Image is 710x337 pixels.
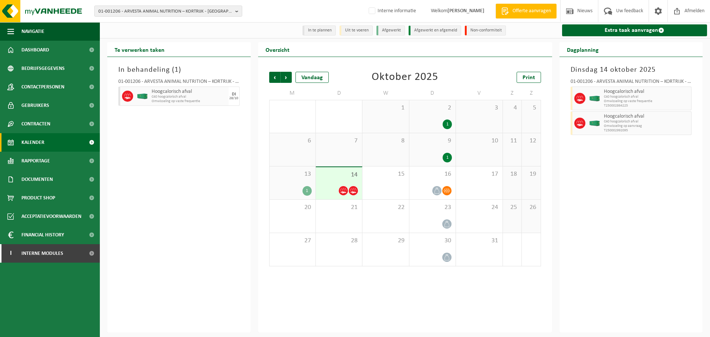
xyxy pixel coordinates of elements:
[273,137,312,145] span: 6
[372,72,438,83] div: Oktober 2025
[443,119,452,129] div: 1
[21,115,50,133] span: Contracten
[319,171,358,179] span: 14
[295,72,329,83] div: Vandaag
[447,8,484,14] strong: [PERSON_NAME]
[269,87,316,100] td: M
[21,41,49,59] span: Dashboard
[273,170,312,178] span: 13
[232,92,236,97] div: DI
[525,170,537,178] span: 19
[21,59,65,78] span: Bedrijfsgegevens
[367,6,416,17] label: Interne informatie
[21,226,64,244] span: Financial History
[604,119,690,124] span: C40 hoogcalorisch afval
[21,133,44,152] span: Kalender
[21,96,49,115] span: Gebruikers
[366,137,405,145] span: 8
[362,87,409,100] td: W
[21,207,81,226] span: Acceptatievoorwaarden
[21,152,50,170] span: Rapportage
[107,42,172,57] h2: Te verwerken taken
[376,26,405,36] li: Afgewerkt
[507,170,518,178] span: 18
[21,244,63,263] span: Interne modules
[571,64,692,75] h3: Dinsdag 14 oktober 2025
[339,26,373,36] li: Uit te voeren
[562,24,707,36] a: Extra taak aanvragen
[319,237,358,245] span: 28
[456,87,503,100] td: V
[302,186,312,196] div: 1
[366,104,405,112] span: 1
[366,237,405,245] span: 29
[21,78,64,96] span: Contactpersonen
[413,137,452,145] span: 9
[443,153,452,162] div: 1
[229,97,238,100] div: 28/10
[319,203,358,212] span: 21
[460,237,498,245] span: 31
[152,89,227,95] span: Hoogcalorisch afval
[21,189,55,207] span: Product Shop
[413,203,452,212] span: 23
[175,66,179,74] span: 1
[589,96,600,101] img: HK-XC-40-GN-00
[413,237,452,245] span: 30
[525,203,537,212] span: 26
[604,124,690,128] span: Omwisseling op aanvraag
[21,170,53,189] span: Documenten
[118,64,240,75] h3: In behandeling ( )
[366,170,405,178] span: 15
[316,87,362,100] td: D
[604,114,690,119] span: Hoogcalorisch afval
[511,7,553,15] span: Offerte aanvragen
[503,87,522,100] td: Z
[589,121,600,126] img: HK-XC-40-GN-00
[507,104,518,112] span: 4
[118,79,240,87] div: 01-001206 - ARVESTA ANIMAL NUTRITION – KORTRIJK - [GEOGRAPHIC_DATA]
[559,42,606,57] h2: Dagplanning
[465,26,506,36] li: Non-conformiteit
[460,137,498,145] span: 10
[21,22,44,41] span: Navigatie
[273,203,312,212] span: 20
[409,26,461,36] li: Afgewerkt en afgemeld
[152,95,227,99] span: C40 hoogcalorisch afval
[152,99,227,104] span: Omwisseling op vaste frequentie
[413,104,452,112] span: 2
[98,6,232,17] span: 01-001206 - ARVESTA ANIMAL NUTRITION – KORTRIJK - [GEOGRAPHIC_DATA]
[496,4,557,18] a: Offerte aanvragen
[413,170,452,178] span: 16
[319,137,358,145] span: 7
[7,244,14,263] span: I
[604,104,690,108] span: T250002864225
[517,72,541,83] a: Print
[507,203,518,212] span: 25
[281,72,292,83] span: Volgende
[604,128,690,133] span: T250002992095
[523,75,535,81] span: Print
[525,104,537,112] span: 5
[525,137,537,145] span: 12
[571,79,692,87] div: 01-001206 - ARVESTA ANIMAL NUTRITION – KORTRIJK - [GEOGRAPHIC_DATA]
[273,237,312,245] span: 27
[522,87,541,100] td: Z
[94,6,242,17] button: 01-001206 - ARVESTA ANIMAL NUTRITION – KORTRIJK - [GEOGRAPHIC_DATA]
[269,72,280,83] span: Vorige
[409,87,456,100] td: D
[137,94,148,99] img: HK-XC-40-GN-00
[604,95,690,99] span: C40 hoogcalorisch afval
[258,42,297,57] h2: Overzicht
[604,89,690,95] span: Hoogcalorisch afval
[460,170,498,178] span: 17
[604,99,690,104] span: Omwisseling op vaste frequentie
[507,137,518,145] span: 11
[302,26,336,36] li: In te plannen
[460,203,498,212] span: 24
[460,104,498,112] span: 3
[366,203,405,212] span: 22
